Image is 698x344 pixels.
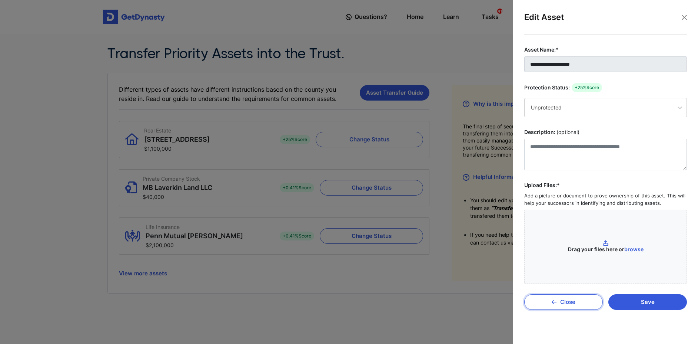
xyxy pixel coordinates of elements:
[524,192,687,207] span: Add a picture or document to prove ownership of this asset. This will help your successors in ide...
[524,294,603,310] button: Close
[624,246,644,252] span: browse
[572,83,602,92] div: + 25% Score
[608,294,687,310] button: Save
[679,12,690,23] button: Close
[531,104,667,111] div: Unprotected
[524,84,570,91] label: Protection Status:
[524,128,687,136] label: Description:
[524,181,560,189] div: Upload Files:*
[524,46,687,53] label: Asset Name:*
[524,11,687,35] div: Edit Asset
[556,128,579,136] span: (optional)
[568,246,644,253] p: Drag your files here or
